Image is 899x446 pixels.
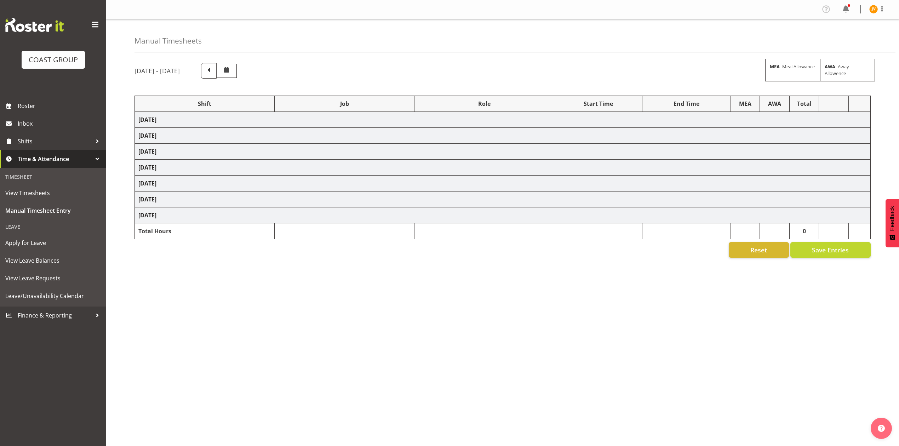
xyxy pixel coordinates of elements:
[765,59,820,81] div: - Meal Allowance
[5,18,64,32] img: Rosterit website logo
[135,160,871,176] td: [DATE]
[2,269,104,287] a: View Leave Requests
[18,154,92,164] span: Time & Attendance
[18,310,92,321] span: Finance & Reporting
[138,99,271,108] div: Shift
[5,238,101,248] span: Apply for Leave
[135,144,871,160] td: [DATE]
[886,199,899,247] button: Feedback - Show survey
[135,207,871,223] td: [DATE]
[793,99,815,108] div: Total
[750,245,767,255] span: Reset
[558,99,639,108] div: Start Time
[29,55,78,65] div: COAST GROUP
[790,242,871,258] button: Save Entries
[134,67,180,75] h5: [DATE] - [DATE]
[770,63,780,70] strong: MEA
[135,223,275,239] td: Total Hours
[889,206,895,231] span: Feedback
[418,99,550,108] div: Role
[5,205,101,216] span: Manual Timesheet Entry
[646,99,727,108] div: End Time
[2,184,104,202] a: View Timesheets
[869,5,878,13] img: jorgelina-villar11067.jpg
[790,223,819,239] td: 0
[878,425,885,432] img: help-xxl-2.png
[5,255,101,266] span: View Leave Balances
[2,234,104,252] a: Apply for Leave
[278,99,411,108] div: Job
[2,202,104,219] a: Manual Timesheet Entry
[820,59,875,81] div: - Away Allowence
[18,101,103,111] span: Roster
[135,128,871,144] td: [DATE]
[5,188,101,198] span: View Timesheets
[729,242,789,258] button: Reset
[135,191,871,207] td: [DATE]
[825,63,835,70] strong: AWA
[5,291,101,301] span: Leave/Unavailability Calendar
[2,170,104,184] div: Timesheet
[135,176,871,191] td: [DATE]
[734,99,756,108] div: MEA
[18,118,103,129] span: Inbox
[2,252,104,269] a: View Leave Balances
[2,219,104,234] div: Leave
[2,287,104,305] a: Leave/Unavailability Calendar
[18,136,92,147] span: Shifts
[134,37,202,45] h4: Manual Timesheets
[5,273,101,284] span: View Leave Requests
[812,245,849,255] span: Save Entries
[135,112,871,128] td: [DATE]
[763,99,786,108] div: AWA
